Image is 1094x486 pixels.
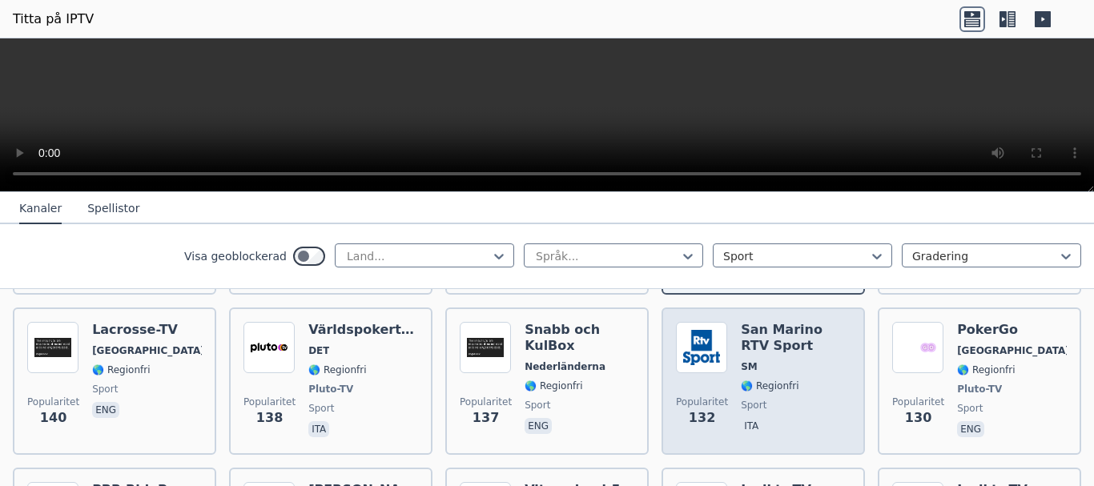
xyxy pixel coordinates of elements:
[308,403,334,414] font: sport
[27,396,79,408] font: Popularitet
[676,322,727,373] img: W14DK-D3
[957,322,1018,337] font: PokerGo
[460,396,512,408] font: Popularitet
[957,345,1070,356] font: [GEOGRAPHIC_DATA]
[308,384,353,395] font: Pluto-TV
[312,424,326,435] font: ita
[460,322,511,373] img: CGTN
[741,400,766,411] font: sport
[92,322,178,337] font: Lacrosse-TV
[243,396,296,408] font: Popularitet
[525,400,550,411] font: sport
[13,10,94,29] a: Titta på IPTV
[892,396,944,408] font: Popularitet
[40,410,66,425] font: 140
[243,322,295,373] img: Trace Urban
[184,250,287,263] font: Visa geoblockerad
[473,410,499,425] font: 137
[957,384,1002,395] font: Pluto-TV
[676,396,728,408] font: Popularitet
[308,364,366,376] font: 🌎 Regionfri
[308,345,329,356] font: DET
[528,420,549,432] font: eng
[19,194,62,224] button: Kanaler
[92,345,205,356] font: [GEOGRAPHIC_DATA]
[27,322,78,373] img: Mer än sport-TV
[741,322,823,353] font: San Marino RTV Sport
[525,361,605,372] font: Nederländerna
[525,322,600,353] font: Snabb och KulBox
[957,403,983,414] font: sport
[741,380,798,392] font: 🌎 Regionfri
[256,410,283,425] font: 138
[92,384,118,395] font: sport
[95,404,116,416] font: eng
[957,364,1015,376] font: 🌎 Regionfri
[92,364,150,376] font: 🌎 Regionfri
[744,420,758,432] font: ita
[905,410,931,425] font: 130
[87,202,139,215] font: Spellistor
[525,380,582,392] font: 🌎 Regionfri
[308,322,444,337] font: Världspokerturnén
[960,424,981,435] font: eng
[19,202,62,215] font: Kanaler
[689,410,715,425] font: 132
[13,11,94,26] font: Titta på IPTV
[892,322,943,373] img: Klubb-TV
[741,361,758,372] font: SM
[87,194,139,224] button: Spellistor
